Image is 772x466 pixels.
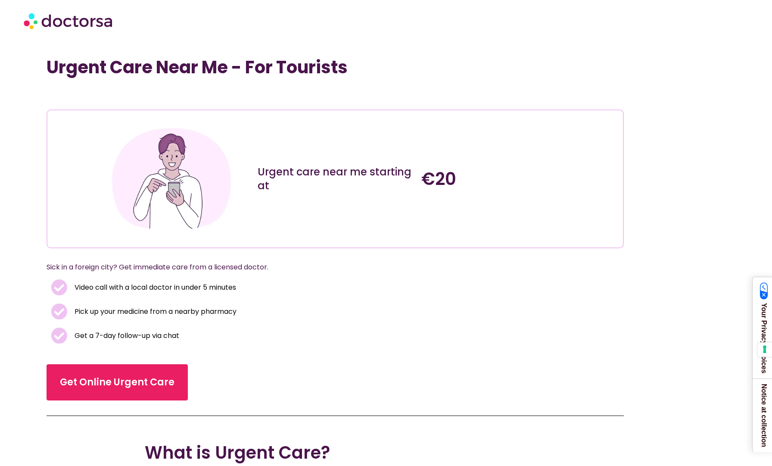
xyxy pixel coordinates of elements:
h2: What is Urgent Care? [145,442,627,463]
a: Get Online Urgent Care [47,364,188,400]
h3: Urgent care near me starting at [258,165,413,193]
span: Get Online Urgent Care [60,375,174,389]
img: Illustration depicting a young adult in a casual outfit, engaged with their smartphone. They are ... [109,117,233,241]
iframe: Customer reviews powered by Trustpilot [94,91,223,101]
h1: Urgent Care Near Me - For Tourists [47,57,624,78]
p: Sick in a foreign city? Get immediate care from a licensed doctor. [47,261,603,273]
span: Get a 7-day follow-up via chat [72,330,179,342]
span: Pick up your medicine from a nearby pharmacy [72,306,237,318]
span: Video call with a local doctor in under 5 minutes [72,281,236,294]
button: Your consent preferences for tracking technologies [757,342,772,357]
h4: €20 [421,169,576,189]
